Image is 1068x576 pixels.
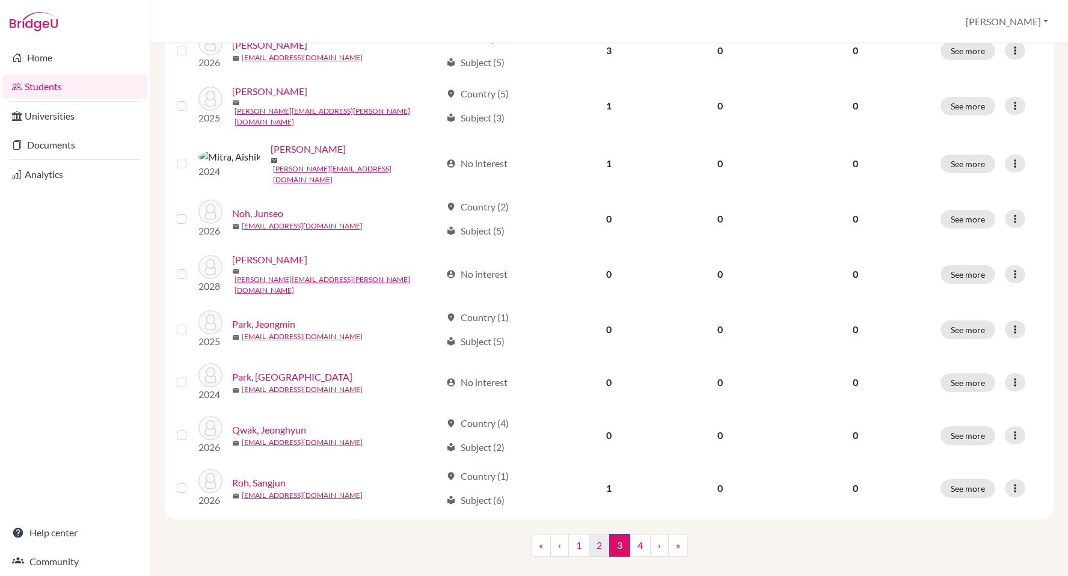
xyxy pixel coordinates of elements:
p: 0 [784,375,926,390]
div: Country (1) [446,310,509,325]
p: 0 [784,267,926,281]
a: ‹ [550,534,569,557]
td: 0 [554,245,663,303]
a: 2 [589,534,610,557]
a: Park, Jeongmin [232,317,295,331]
a: [PERSON_NAME][EMAIL_ADDRESS][PERSON_NAME][DOMAIN_NAME] [235,106,441,127]
div: Country (4) [446,416,509,430]
button: See more [941,265,995,284]
p: 0 [784,99,926,113]
p: 0 [784,43,926,58]
img: Palička, Václav [198,255,222,279]
div: No interest [446,156,508,171]
span: 3 [609,534,630,557]
nav: ... [531,534,688,566]
a: [EMAIL_ADDRESS][DOMAIN_NAME] [242,52,363,63]
a: [EMAIL_ADDRESS][DOMAIN_NAME] [242,221,363,231]
a: Roh, Sangjun [232,476,286,490]
td: 1 [554,77,663,135]
p: 2028 [198,279,222,293]
a: 4 [630,534,651,557]
img: Park, Sihyeon [198,363,222,387]
span: local_library [446,495,456,505]
img: Roh, Sangjun [198,469,222,493]
a: [PERSON_NAME] [232,38,307,52]
span: location_on [446,313,456,322]
a: Documents [2,133,147,157]
button: See more [941,479,995,498]
img: Melnyk, Vladyslav [198,87,222,111]
img: Mitra, Aishik [198,150,261,164]
img: Melnyk, Kostiantyn [198,31,222,55]
td: 0 [663,245,777,303]
p: 0 [784,322,926,337]
td: 1 [554,135,663,192]
a: [EMAIL_ADDRESS][DOMAIN_NAME] [242,384,363,395]
td: 0 [663,192,777,245]
a: » [668,534,688,557]
button: See more [941,320,995,339]
button: See more [941,373,995,392]
a: Home [2,46,147,70]
td: 0 [663,356,777,409]
div: Subject (5) [446,55,505,70]
div: Country (5) [446,87,509,101]
span: local_library [446,443,456,452]
p: 2026 [198,493,222,507]
a: Park, [GEOGRAPHIC_DATA] [232,370,352,384]
button: See more [941,41,995,60]
span: mail [232,492,239,500]
span: mail [271,157,278,164]
p: 2026 [198,55,222,70]
a: [EMAIL_ADDRESS][DOMAIN_NAME] [242,437,363,448]
td: 3 [554,24,663,77]
span: account_circle [446,269,456,279]
span: location_on [446,202,456,212]
div: No interest [446,375,508,390]
a: 1 [568,534,589,557]
td: 0 [663,303,777,356]
td: 0 [554,356,663,409]
span: mail [232,99,239,106]
a: Noh, Junseo [232,206,283,221]
span: account_circle [446,378,456,387]
p: 0 [784,428,926,443]
span: account_circle [446,159,456,168]
div: Country (1) [446,469,509,483]
p: 2026 [198,440,222,455]
div: Subject (6) [446,493,505,507]
span: location_on [446,418,456,428]
div: Subject (2) [446,440,505,455]
button: See more [941,210,995,228]
span: local_library [446,58,456,67]
span: mail [232,55,239,62]
a: [EMAIL_ADDRESS][DOMAIN_NAME] [242,490,363,501]
p: 2024 [198,387,222,402]
a: Universities [2,104,147,128]
span: mail [232,440,239,447]
span: mail [232,387,239,394]
td: 1 [554,462,663,515]
p: 0 [784,481,926,495]
p: 0 [784,156,926,171]
span: location_on [446,471,456,481]
p: 2026 [198,224,222,238]
td: 0 [554,409,663,462]
td: 0 [663,409,777,462]
span: mail [232,268,239,275]
p: 2025 [198,334,222,349]
div: Subject (5) [446,224,505,238]
td: 0 [663,462,777,515]
td: 0 [554,192,663,245]
td: 0 [663,77,777,135]
button: See more [941,155,995,173]
span: mail [232,334,239,341]
a: Qwak, Jeonghyun [232,423,306,437]
a: « [531,534,551,557]
span: location_on [446,34,456,43]
div: No interest [446,267,508,281]
a: Analytics [2,162,147,186]
td: 0 [663,135,777,192]
span: local_library [446,337,456,346]
a: [PERSON_NAME] [271,142,346,156]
